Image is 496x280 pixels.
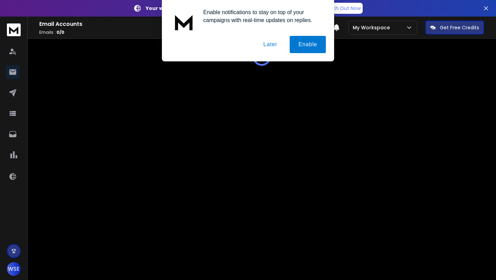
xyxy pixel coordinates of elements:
[7,262,21,276] button: WSE
[198,8,326,24] div: Enable notifications to stay on top of your campaigns with real-time updates on replies.
[170,8,198,36] img: notification icon
[290,36,326,53] button: Enable
[255,36,286,53] button: Later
